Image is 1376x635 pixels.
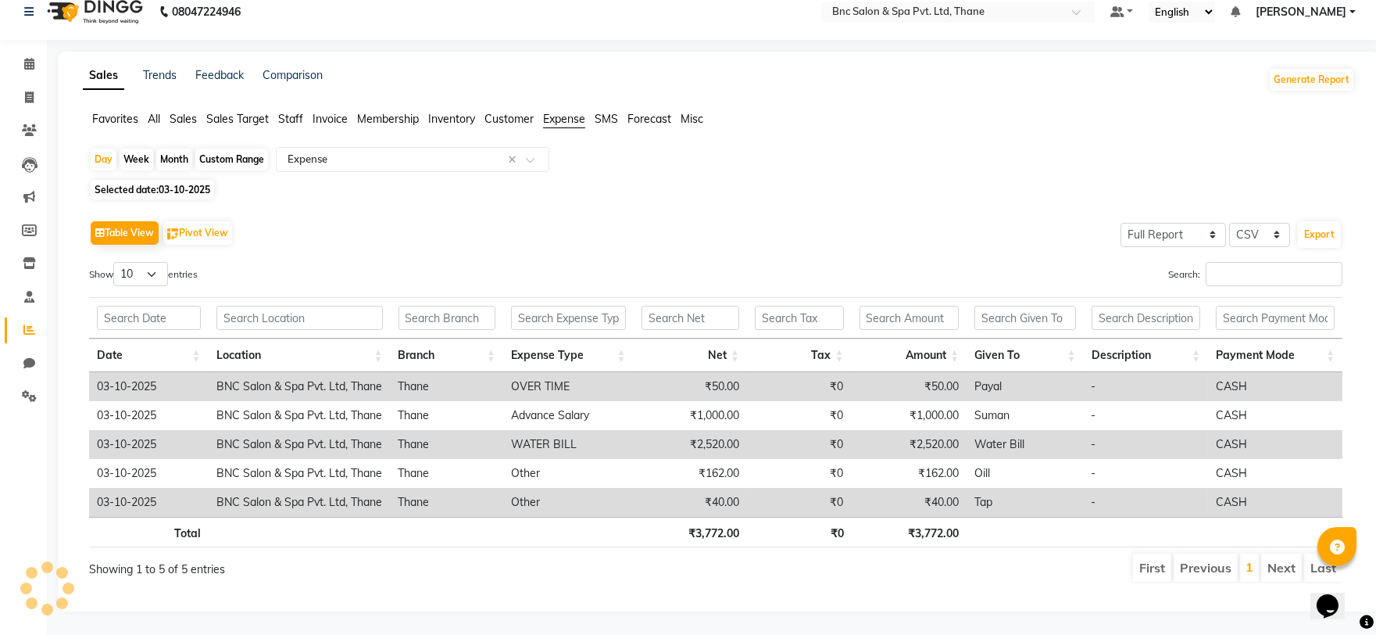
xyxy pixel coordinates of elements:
[1208,459,1342,488] td: CASH
[195,149,268,170] div: Custom Range
[89,262,198,286] label: Show entries
[1310,572,1360,619] iframe: chat widget
[681,112,703,126] span: Misc
[313,112,348,126] span: Invoice
[91,149,116,170] div: Day
[967,488,1084,517] td: Tap
[143,68,177,82] a: Trends
[634,339,748,372] th: Net: activate to sort column ascending
[391,430,503,459] td: Thane
[508,152,521,168] span: Clear all
[747,517,851,547] th: ₹0
[755,306,843,330] input: Search Tax
[89,552,598,578] div: Showing 1 to 5 of 5 entries
[89,372,209,401] td: 03-10-2025
[391,339,504,372] th: Branch: activate to sort column ascending
[747,430,851,459] td: ₹0
[89,430,209,459] td: 03-10-2025
[1168,262,1342,286] label: Search:
[967,459,1084,488] td: Oill
[89,401,209,430] td: 03-10-2025
[1092,306,1201,330] input: Search Description
[747,488,851,517] td: ₹0
[399,306,496,330] input: Search Branch
[634,401,747,430] td: ₹1,000.00
[159,184,210,196] span: 03-10-2025
[852,339,967,372] th: Amount: activate to sort column ascending
[1084,401,1209,430] td: -
[97,306,201,330] input: Search Date
[967,401,1084,430] td: Suman
[503,372,634,401] td: OVER TIME
[634,430,747,459] td: ₹2,520.00
[428,112,475,126] span: Inventory
[391,372,503,401] td: Thane
[91,221,159,245] button: Table View
[209,488,391,517] td: BNC Salon & Spa Pvt. Ltd, Thane
[747,339,851,372] th: Tax: activate to sort column ascending
[167,228,179,240] img: pivot.png
[156,149,192,170] div: Month
[263,68,323,82] a: Comparison
[634,459,747,488] td: ₹162.00
[391,459,503,488] td: Thane
[391,401,503,430] td: Thane
[1206,262,1342,286] input: Search:
[89,459,209,488] td: 03-10-2025
[642,306,740,330] input: Search Net
[503,459,634,488] td: Other
[511,306,626,330] input: Search Expense Type
[634,517,748,547] th: ₹3,772.00
[120,149,153,170] div: Week
[747,401,851,430] td: ₹0
[1208,339,1342,372] th: Payment Mode: activate to sort column ascending
[1216,306,1335,330] input: Search Payment Mode
[1208,401,1342,430] td: CASH
[89,488,209,517] td: 03-10-2025
[595,112,618,126] span: SMS
[92,112,138,126] span: Favorites
[89,339,209,372] th: Date: activate to sort column ascending
[278,112,303,126] span: Staff
[391,488,503,517] td: Thane
[1246,559,1253,575] a: 1
[503,430,634,459] td: WATER BILL
[967,430,1084,459] td: Water Bill
[83,62,124,90] a: Sales
[148,112,160,126] span: All
[747,372,851,401] td: ₹0
[1208,372,1342,401] td: CASH
[1256,4,1346,20] span: [PERSON_NAME]
[209,401,391,430] td: BNC Salon & Spa Pvt. Ltd, Thane
[89,517,209,547] th: Total
[503,401,634,430] td: Advance Salary
[852,459,967,488] td: ₹162.00
[967,372,1084,401] td: Payal
[1084,372,1209,401] td: -
[634,488,747,517] td: ₹40.00
[357,112,419,126] span: Membership
[503,339,634,372] th: Expense Type: activate to sort column ascending
[206,112,269,126] span: Sales Target
[209,430,391,459] td: BNC Salon & Spa Pvt. Ltd, Thane
[747,459,851,488] td: ₹0
[1298,221,1341,248] button: Export
[852,372,967,401] td: ₹50.00
[852,517,967,547] th: ₹3,772.00
[543,112,585,126] span: Expense
[163,221,232,245] button: Pivot View
[484,112,534,126] span: Customer
[967,339,1084,372] th: Given To: activate to sort column ascending
[209,372,391,401] td: BNC Salon & Spa Pvt. Ltd, Thane
[1208,488,1342,517] td: CASH
[1208,430,1342,459] td: CASH
[634,372,747,401] td: ₹50.00
[216,306,383,330] input: Search Location
[195,68,244,82] a: Feedback
[503,488,634,517] td: Other
[170,112,197,126] span: Sales
[852,401,967,430] td: ₹1,000.00
[1084,430,1209,459] td: -
[1270,69,1353,91] button: Generate Report
[852,430,967,459] td: ₹2,520.00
